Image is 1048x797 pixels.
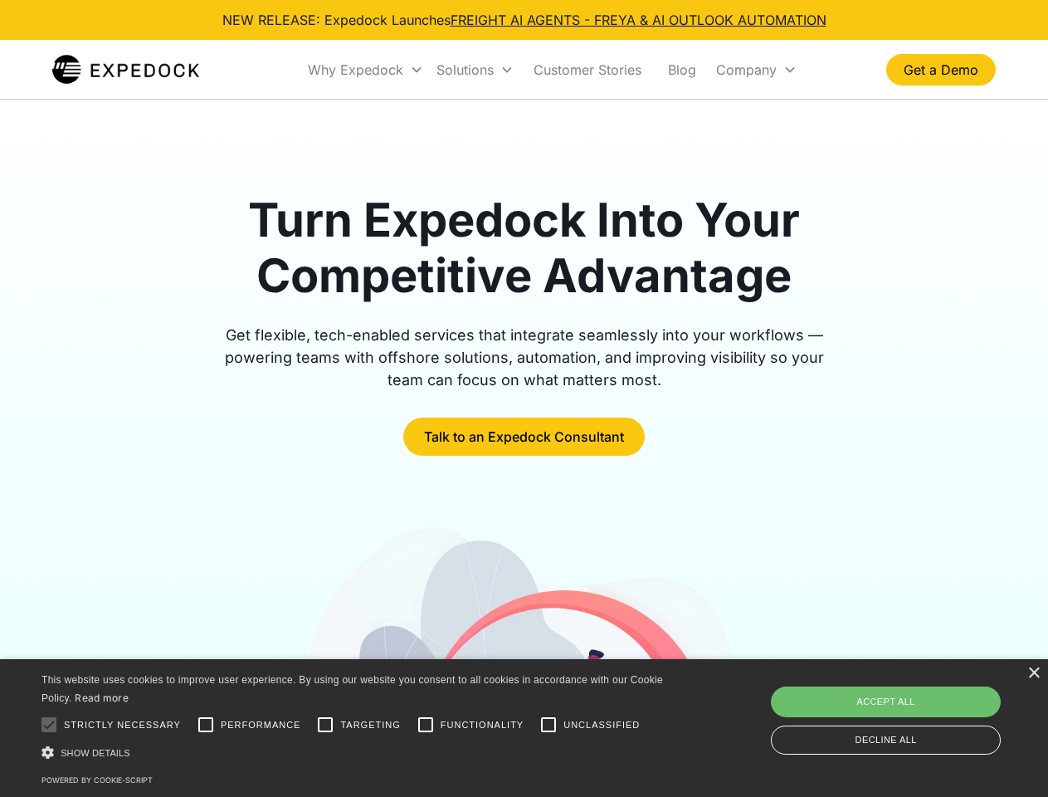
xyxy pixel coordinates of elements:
[52,53,199,86] a: home
[716,61,777,78] div: Company
[430,42,520,98] div: Solutions
[41,674,663,705] span: This website uses cookies to improve user experience. By using our website you consent to all coo...
[308,61,403,78] div: Why Expedock
[75,692,129,704] a: Read more
[655,42,709,98] a: Blog
[451,12,826,28] a: FREIGHT AI AGENTS - FREYA & AI OUTLOOK AUTOMATION
[403,418,645,456] a: Talk to an Expedock Consultant
[206,324,843,391] div: Get flexible, tech-enabled services that integrate seamlessly into your workflows — powering team...
[441,718,524,732] span: Functionality
[436,61,494,78] div: Solutions
[709,42,803,98] div: Company
[221,718,301,732] span: Performance
[41,775,153,785] a: Powered by cookie-script
[206,193,843,304] h1: Turn Expedock Into Your Competitive Advantage
[520,42,655,98] a: Customer Stories
[222,10,826,30] div: NEW RELEASE: Expedock Launches
[301,42,430,98] div: Why Expedock
[52,53,199,86] img: Expedock Logo
[886,54,996,86] a: Get a Demo
[563,718,640,732] span: Unclassified
[340,718,400,732] span: Targeting
[61,748,130,758] span: Show details
[41,744,669,761] div: Show details
[64,718,181,732] span: Strictly necessary
[772,618,1048,797] iframe: Chat Widget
